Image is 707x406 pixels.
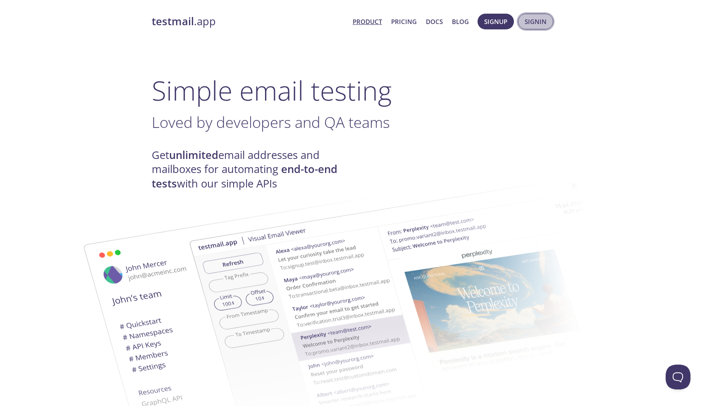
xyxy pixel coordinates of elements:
button: Signin [518,14,553,29]
h4: Get email addresses and mailboxes for automating with our simple APIs [152,148,353,191]
strong: end-to-end tests [152,162,337,190]
button: Signup [478,14,514,29]
span: Loved by developers and QA teams [152,112,390,132]
h1: Simple email testing [152,74,555,106]
span: Signin [525,16,547,27]
span: Signup [484,16,507,27]
a: Blog [452,16,469,27]
a: testmail.app [152,14,346,29]
strong: testmail [152,14,194,29]
a: Docs [426,16,443,27]
iframe: Help Scout Beacon - Open [666,365,690,389]
a: Pricing [391,16,417,27]
a: Product [353,16,382,27]
strong: unlimited [169,148,218,162]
